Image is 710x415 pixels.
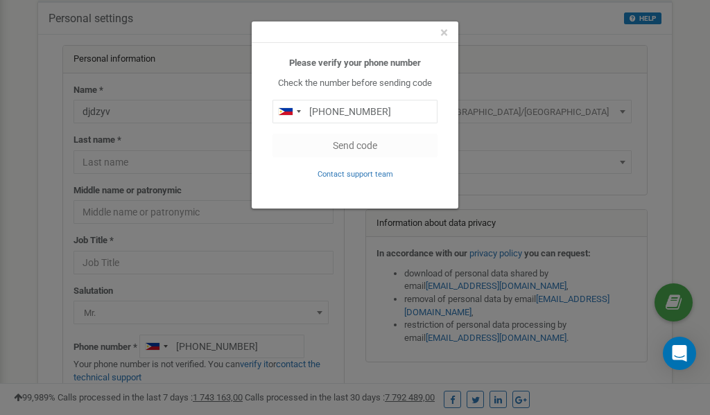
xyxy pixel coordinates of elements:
[440,26,448,40] button: Close
[663,337,696,370] div: Open Intercom Messenger
[272,100,438,123] input: 0905 123 4567
[318,170,393,179] small: Contact support team
[273,100,305,123] div: Telephone country code
[440,24,448,41] span: ×
[318,168,393,179] a: Contact support team
[289,58,421,68] b: Please verify your phone number
[272,77,438,90] p: Check the number before sending code
[272,134,438,157] button: Send code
